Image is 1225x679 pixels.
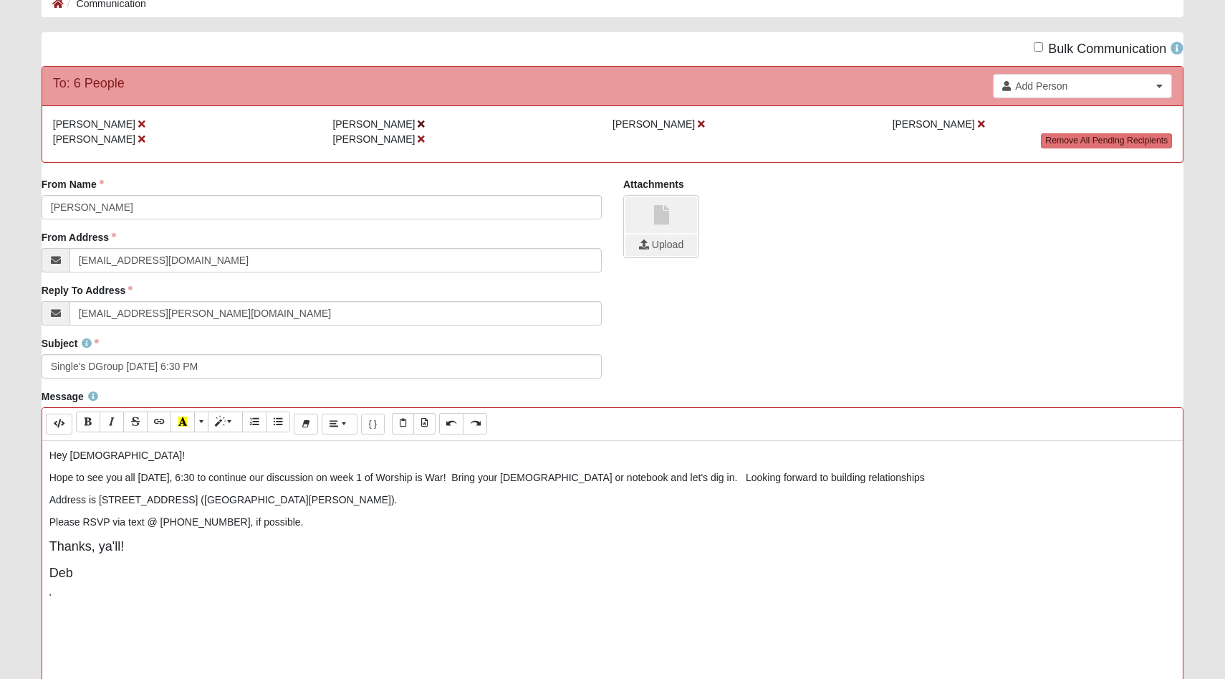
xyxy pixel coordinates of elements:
[623,177,684,191] label: Attachments
[53,74,125,93] div: To: 6 People
[42,230,116,244] label: From Address
[100,412,124,432] button: Italic (⌘+I)
[1034,42,1043,52] input: Bulk Communication
[322,414,357,435] button: Paragraph
[49,470,1176,485] p: Hope to see you all [DATE], 6:30 to continue our discussion on week 1 of Worship is War! Bring yo...
[242,412,266,432] button: Ordered list (⌘+⇧+NUM8)
[49,566,73,580] span: Deb
[53,133,135,145] span: [PERSON_NAME]
[1041,133,1172,148] a: Remove All Pending Recipients
[893,118,975,130] span: [PERSON_NAME]
[76,412,100,432] button: Bold (⌘+B)
[332,118,415,130] span: [PERSON_NAME]
[147,412,171,432] button: Link (⌘+K)
[42,389,98,404] label: Message
[42,336,100,351] label: Subject
[123,412,148,432] button: Strikethrough (⌘+⇧+S)
[49,448,1176,463] p: Hey [DEMOGRAPHIC_DATA]!
[463,413,487,434] button: Redo (⌘+⇧+Z)
[53,118,135,130] span: [PERSON_NAME]
[208,412,243,432] button: Style
[294,414,318,435] button: Remove Font Style (⌘+\)
[194,412,208,432] button: More Color
[46,414,72,435] button: Code Editor
[49,493,1176,508] p: Address is [STREET_ADDRESS] ([GEOGRAPHIC_DATA][PERSON_NAME]).
[1015,79,1152,93] span: Add Person
[49,539,124,554] span: Thanks, ya'll!
[413,413,436,434] button: Paste from Word
[1048,42,1166,56] span: Bulk Communication
[612,118,695,130] span: [PERSON_NAME]
[170,412,195,432] button: Recent Color
[993,74,1172,98] a: Add Person Clear selection
[392,413,414,434] button: Paste Text
[49,590,1176,605] p: '
[266,412,290,432] button: Unordered list (⌘+⇧+NUM7)
[42,177,104,191] label: From Name
[42,283,133,298] label: Reply To Address
[439,413,463,434] button: Undo (⌘+Z)
[332,133,415,145] span: [PERSON_NAME]
[49,515,1176,530] p: Please RSVP via text @ [PHONE_NUMBER], if possible.
[361,414,385,435] button: Merge Field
